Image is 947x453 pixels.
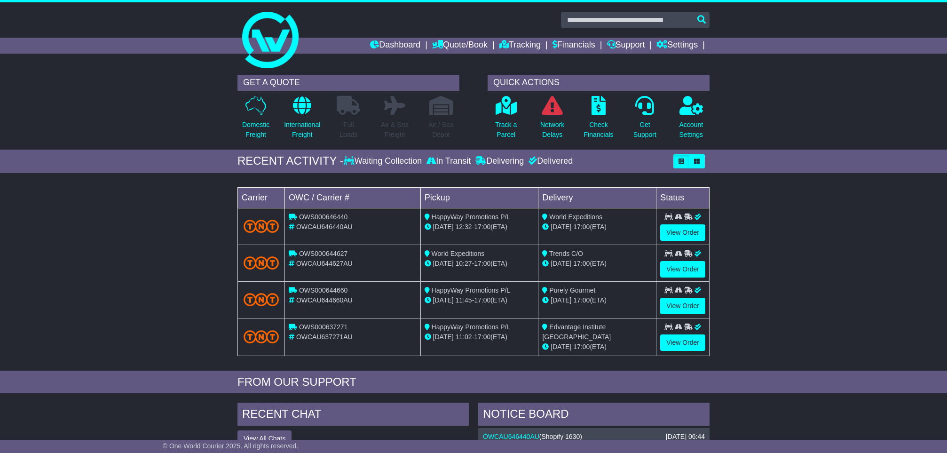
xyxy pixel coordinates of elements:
[428,120,454,140] p: Air / Sea Depot
[549,286,595,294] span: Purely Gourmet
[495,120,517,140] p: Track a Parcel
[660,261,705,278] a: View Order
[337,120,360,140] p: Full Loads
[242,95,270,145] a: DomesticFreight
[573,296,590,304] span: 17:00
[370,38,420,54] a: Dashboard
[244,220,279,232] img: TNT_Domestic.png
[540,95,565,145] a: NetworkDelays
[551,343,571,350] span: [DATE]
[284,95,321,145] a: InternationalFreight
[483,433,539,440] a: OWCAU646440AU
[425,332,535,342] div: - (ETA)
[433,223,454,230] span: [DATE]
[474,223,490,230] span: 17:00
[499,38,541,54] a: Tracking
[660,298,705,314] a: View Order
[424,156,473,167] div: In Transit
[244,256,279,269] img: TNT_Domestic.png
[542,295,652,305] div: (ETA)
[573,343,590,350] span: 17:00
[607,38,645,54] a: Support
[488,75,710,91] div: QUICK ACTIONS
[542,433,580,440] span: Shopify 1630
[432,286,511,294] span: HappyWay Promotions P/L
[549,213,602,221] span: World Expeditions
[296,296,353,304] span: OWCAU644660AU
[679,120,703,140] p: Account Settings
[433,260,454,267] span: [DATE]
[584,120,614,140] p: Check Financials
[474,333,490,341] span: 17:00
[656,187,710,208] td: Status
[299,323,348,331] span: OWS000637271
[456,260,472,267] span: 10:27
[473,156,526,167] div: Delivering
[666,433,705,441] div: [DATE] 06:44
[237,75,459,91] div: GET A QUOTE
[656,38,698,54] a: Settings
[474,260,490,267] span: 17:00
[433,296,454,304] span: [DATE]
[381,120,409,140] p: Air & Sea Freight
[542,259,652,269] div: (ETA)
[432,213,511,221] span: HappyWay Promotions P/L
[299,213,348,221] span: OWS000646440
[237,154,344,168] div: RECENT ACTIVITY -
[425,259,535,269] div: - (ETA)
[538,187,656,208] td: Delivery
[242,120,269,140] p: Domestic Freight
[433,333,454,341] span: [DATE]
[573,260,590,267] span: 17:00
[542,342,652,352] div: (ETA)
[474,296,490,304] span: 17:00
[552,38,595,54] a: Financials
[660,224,705,241] a: View Order
[296,260,353,267] span: OWCAU644627AU
[284,120,320,140] p: International Freight
[584,95,614,145] a: CheckFinancials
[526,156,573,167] div: Delivered
[679,95,704,145] a: AccountSettings
[432,38,488,54] a: Quote/Book
[432,250,485,257] span: World Expeditions
[163,442,299,450] span: © One World Courier 2025. All rights reserved.
[551,260,571,267] span: [DATE]
[633,95,657,145] a: GetSupport
[456,333,472,341] span: 11:02
[344,156,424,167] div: Waiting Collection
[478,403,710,428] div: NOTICE BOARD
[540,120,564,140] p: Network Delays
[551,223,571,230] span: [DATE]
[285,187,421,208] td: OWC / Carrier #
[296,223,353,230] span: OWCAU646440AU
[633,120,656,140] p: Get Support
[299,250,348,257] span: OWS000644627
[456,223,472,230] span: 12:32
[542,323,611,341] span: Edvantage Institute [GEOGRAPHIC_DATA]
[495,95,517,145] a: Track aParcel
[237,430,292,447] button: View All Chats
[432,323,511,331] span: HappyWay Promotions P/L
[660,334,705,351] a: View Order
[542,222,652,232] div: (ETA)
[244,293,279,306] img: TNT_Domestic.png
[296,333,353,341] span: OWCAU637271AU
[237,403,469,428] div: RECENT CHAT
[244,330,279,343] img: TNT_Domestic.png
[551,296,571,304] span: [DATE]
[420,187,538,208] td: Pickup
[425,222,535,232] div: - (ETA)
[483,433,705,441] div: ( )
[238,187,285,208] td: Carrier
[237,375,710,389] div: FROM OUR SUPPORT
[573,223,590,230] span: 17:00
[456,296,472,304] span: 11:45
[425,295,535,305] div: - (ETA)
[299,286,348,294] span: OWS000644660
[549,250,583,257] span: Trends C/O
